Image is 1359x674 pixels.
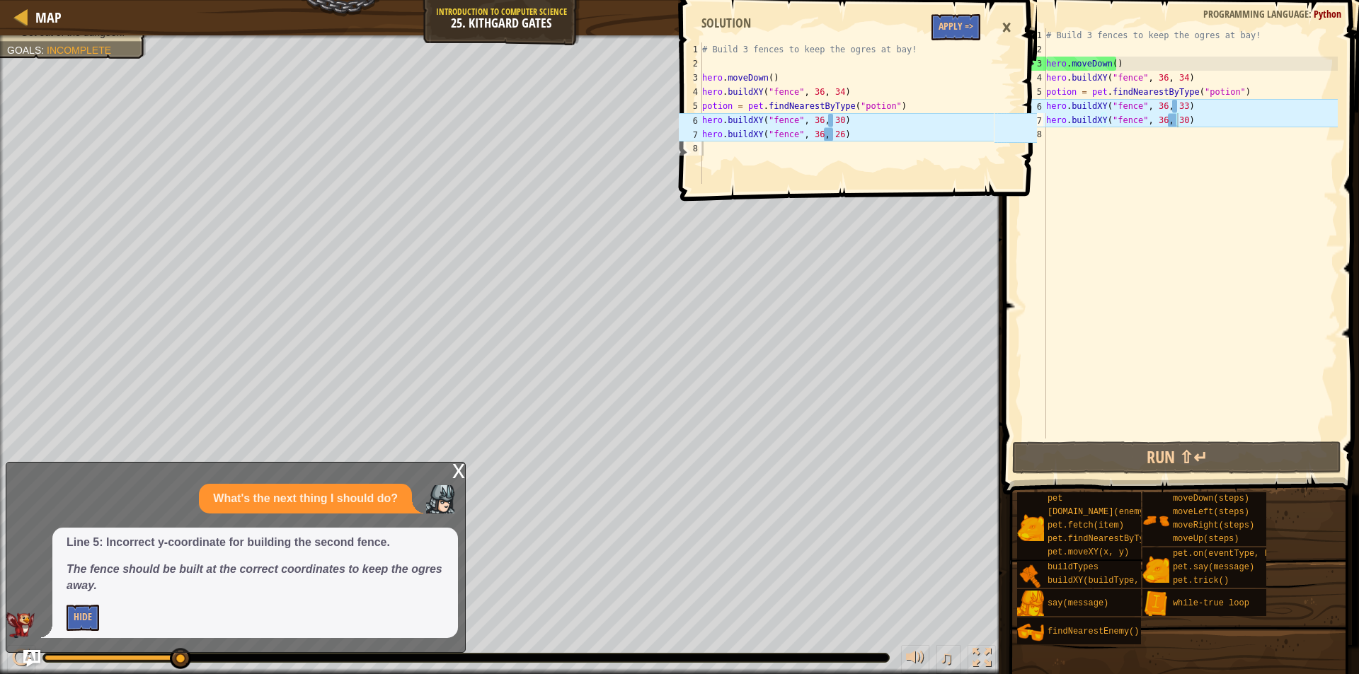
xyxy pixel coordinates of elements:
span: moveLeft(steps) [1173,507,1249,517]
img: Player [426,485,454,513]
img: AI [6,612,35,638]
span: pet.on(eventType, handler) [1173,549,1305,559]
div: Solution [694,14,758,33]
img: portrait.png [1142,507,1169,534]
p: What's the next thing I should do? [213,491,398,507]
div: 4 [1023,71,1046,85]
p: Line 5: Incorrect y-coordinate for building the second fence. [67,535,444,551]
span: pet.trick() [1173,576,1229,586]
span: pet [1048,494,1063,504]
div: 3 [1023,57,1046,71]
span: : [1309,7,1314,21]
span: findNearestEnemy() [1048,627,1140,637]
div: 6 [1023,99,1046,113]
div: 2 [679,57,702,71]
div: × [994,11,1019,44]
div: 2 [1023,42,1046,57]
span: say(message) [1048,598,1108,608]
span: Map [35,8,62,27]
div: 3 [679,71,702,85]
div: 5 [679,99,702,113]
span: [DOMAIN_NAME](enemy) [1048,507,1149,517]
span: pet.moveXY(x, y) [1048,547,1129,557]
div: 8 [679,141,702,156]
span: buildTypes [1048,562,1099,572]
button: Ask AI [23,650,40,667]
span: Incomplete [47,45,111,56]
div: 1 [679,42,702,57]
span: Programming language [1203,7,1309,21]
span: : [41,45,47,56]
em: The fence should be built at the correct coordinates to keep the ogres away. [67,563,442,591]
span: Python [1314,7,1341,21]
span: moveRight(steps) [1173,521,1254,530]
div: 8 [1023,127,1046,141]
button: Hide [67,605,99,631]
span: pet.fetch(item) [1048,521,1124,530]
div: 7 [1023,113,1046,127]
div: x [452,463,465,477]
button: Run ⇧↵ [1012,441,1341,474]
div: 6 [679,113,702,127]
span: buildXY(buildType, x, y) [1048,576,1170,586]
a: Map [28,8,62,27]
img: portrait.png [1142,556,1169,583]
div: 5 [1023,85,1046,99]
span: pet.say(message) [1173,562,1254,572]
div: 1 [1023,28,1046,42]
div: 4 [679,85,702,99]
img: portrait.png [1142,591,1169,617]
button: Apply => [931,14,980,40]
span: pet.findNearestByType(type) [1048,534,1185,544]
span: while-true loop [1173,598,1249,608]
span: Goals [7,45,41,56]
span: moveUp(steps) [1173,534,1239,544]
div: 7 [679,127,702,141]
button: Ctrl + P: Play [7,645,35,674]
span: moveDown(steps) [1173,494,1249,504]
